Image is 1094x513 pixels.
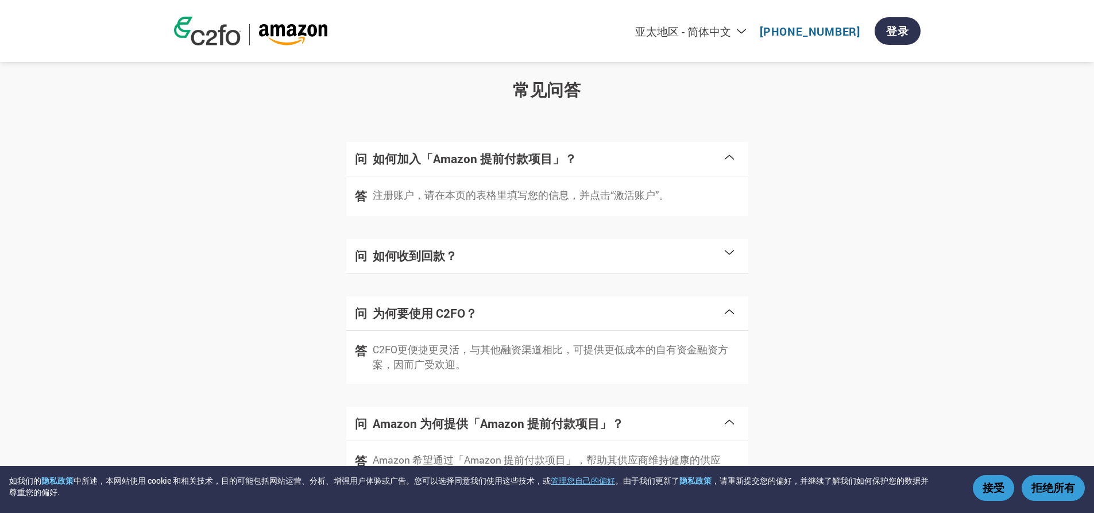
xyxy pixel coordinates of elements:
a: 登录 [875,17,921,45]
h3: 常见问答 [174,79,921,102]
img: c2fo logo [174,17,241,45]
div: 如我们的 中所述，本网站使用 cookie 和相关技术，目的可能包括网站运营、分析、增强用户体验或广告。您可以选择同意我们使用这些技术，或 。由于我们更新了 ，请重新提交您的偏好，并继续了解我们... [9,475,935,498]
a: [PHONE_NUMBER] [760,24,860,38]
button: 接受 [973,475,1014,501]
p: 注册账户，请在本页的表格里填写您的信息，并点击“激活账户”。 [373,188,669,203]
a: 隐私政策 [679,475,712,486]
button: 拒绝所有 [1022,475,1085,501]
img: Amazon [258,24,328,45]
h4: Amazon 为何提供「Amazon 提前付款项目」？ [373,415,722,432]
h4: 如何收到回款？ [373,248,722,264]
h4: 如何加入「Amazon 提前付款项目」？ [373,151,722,167]
p: Amazon 希望通过「Amazon 提前付款项目」，帮助其供应商维持健康的供应链，改善现金流管理。 [373,453,740,483]
button: 管理您自己的偏好 [551,475,615,487]
p: C2FO更便捷更灵活，与其他融资渠道相比，可提供更低成本的自有资金融资方案，因而广受欢迎。 [373,342,740,373]
h4: 为何要使用 C2FO？ [373,305,722,322]
a: 隐私政策 [41,475,74,486]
